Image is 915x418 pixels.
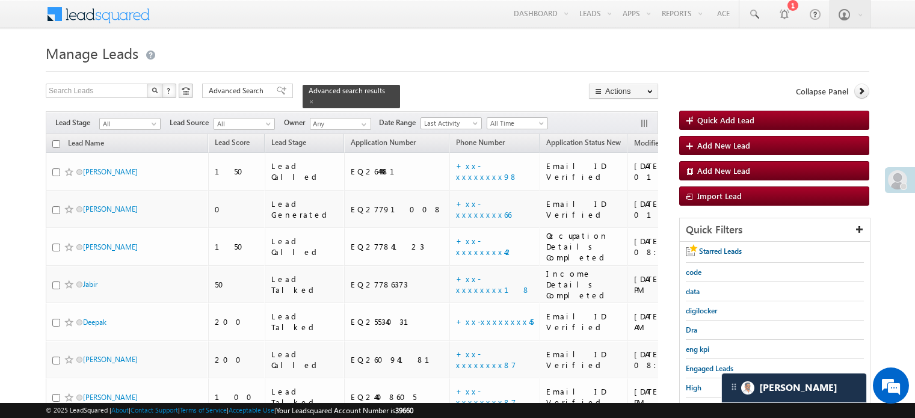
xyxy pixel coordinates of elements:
[796,86,848,97] span: Collapse Panel
[686,345,709,354] span: eng kpi
[310,118,371,130] input: Type to Search
[162,84,176,98] button: ?
[686,287,700,296] span: data
[697,115,754,125] span: Quick Add Lead
[634,311,721,333] div: [DATE] 12:46 AM
[351,279,444,290] div: EQ27786373
[546,386,622,408] div: Email ID Verified
[271,161,339,182] div: Lead Called
[271,198,339,220] div: Lead Generated
[62,137,110,152] a: Lead Name
[83,167,138,176] a: [PERSON_NAME]
[271,311,339,333] div: Lead Talked
[686,364,733,373] span: Engaged Leads
[100,118,157,129] span: All
[271,386,339,408] div: Lead Talked
[271,274,339,295] div: Lead Talked
[355,118,370,131] a: Show All Items
[395,406,413,415] span: 39660
[55,117,99,128] span: Lead Stage
[284,117,310,128] span: Owner
[546,311,622,333] div: Email ID Verified
[546,230,622,263] div: Occupation Details Completed
[421,118,478,129] span: Last Activity
[456,349,516,370] a: +xx-xxxxxxxx87
[634,198,721,220] div: [DATE] 01:05 AM
[271,349,339,370] div: Lead Called
[456,236,514,257] a: +xx-xxxxxxxx42
[152,87,158,93] img: Search
[215,166,259,177] div: 150
[456,274,531,295] a: +xx-xxxxxxxx18
[271,236,339,257] div: Lead Called
[83,204,138,214] a: [PERSON_NAME]
[686,268,701,277] span: code
[721,373,867,403] div: carter-dragCarter[PERSON_NAME]
[83,242,138,251] a: [PERSON_NAME]
[634,274,721,295] div: [DATE] 07:55 PM
[540,136,627,152] a: Application Status New
[546,198,622,220] div: Email ID Verified
[83,393,138,402] a: [PERSON_NAME]
[271,138,306,147] span: Lead Stage
[276,406,413,415] span: Your Leadsquared Account Number is
[379,117,421,128] span: Date Range
[111,406,129,414] a: About
[345,136,422,152] a: Application Number
[421,117,482,129] a: Last Activity
[215,354,259,365] div: 200
[215,204,259,215] div: 0
[456,386,516,407] a: +xx-xxxxxxxx87
[83,318,106,327] a: Deepak
[83,280,97,289] a: Jabir
[634,161,721,182] div: [DATE] 01:13 AM
[741,381,754,395] img: Carter
[729,382,739,392] img: carter-drag
[215,316,259,327] div: 200
[351,204,444,215] div: EQ27791008
[52,140,60,148] input: Check all records
[131,406,178,414] a: Contact Support
[229,406,274,414] a: Acceptable Use
[180,406,227,414] a: Terms of Service
[450,136,511,152] a: Phone Number
[309,86,385,95] span: Advanced search results
[546,138,621,147] span: Application Status New
[351,166,444,177] div: EQ26444481
[215,279,259,290] div: 50
[697,191,742,201] span: Import Lead
[686,383,701,392] span: High
[351,138,416,147] span: Application Number
[215,241,259,252] div: 150
[351,316,444,327] div: EQ25534031
[214,118,271,129] span: All
[546,349,622,370] div: Email ID Verified
[456,316,534,327] a: +xx-xxxxxxxx45
[46,405,413,416] span: © 2025 LeadSquared | | | | |
[215,138,250,147] span: Lead Score
[589,84,658,99] button: Actions
[215,392,259,402] div: 100
[351,392,444,402] div: EQ24408605
[686,325,697,334] span: Dra
[634,349,721,370] div: [DATE] 08:05 PM
[214,118,275,130] a: All
[209,136,256,152] a: Lead Score
[167,85,172,96] span: ?
[680,218,870,242] div: Quick Filters
[634,138,674,147] span: Modified On
[697,165,750,176] span: Add New Lead
[170,117,214,128] span: Lead Source
[697,140,750,150] span: Add New Lead
[265,136,312,152] a: Lead Stage
[351,241,444,252] div: EQ27784123
[487,117,548,129] a: All Time
[759,382,837,393] span: Carter
[634,236,721,257] div: [DATE] 08:10 PM
[546,161,622,182] div: Email ID Verified
[699,247,742,256] span: Starred Leads
[487,118,544,129] span: All Time
[634,386,721,408] div: [DATE] 05:38 PM
[456,161,518,182] a: +xx-xxxxxxxx98
[546,268,622,301] div: Income Details Completed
